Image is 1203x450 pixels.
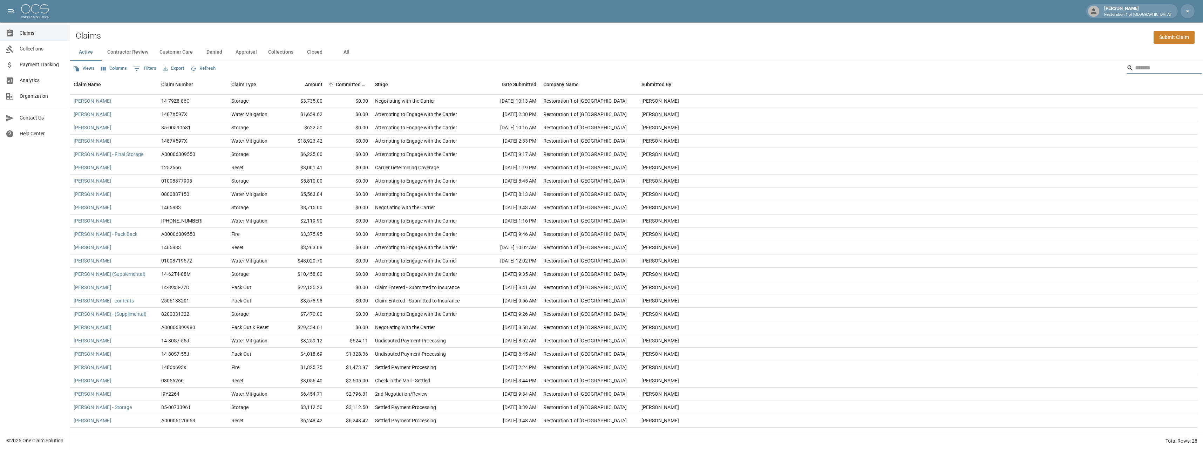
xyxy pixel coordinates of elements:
[477,121,540,135] div: [DATE] 10:16 AM
[74,151,143,158] a: [PERSON_NAME] - Final Storage
[543,191,627,198] div: Restoration 1 of Evansville
[74,97,111,104] a: [PERSON_NAME]
[280,95,326,108] div: $3,735.00
[641,151,679,158] div: Amanda Murry
[641,124,679,131] div: Amanda Murry
[543,417,627,424] div: Restoration 1 of Evansville
[641,430,679,437] div: Amanda Murry
[74,164,111,171] a: [PERSON_NAME]
[161,417,195,424] div: A00006120653
[74,311,147,318] a: [PERSON_NAME] - (Supplimental)
[336,75,368,94] div: Committed Amount
[231,137,267,144] div: Water Mitigation
[375,417,436,424] div: Settled Payment Processing
[375,244,457,251] div: Attempting to Engage with the Carrier
[375,111,457,118] div: Attempting to Engage with the Carrier
[161,177,192,184] div: 01008377905
[543,75,579,94] div: Company Name
[74,231,137,238] a: [PERSON_NAME] - Pack Back
[375,217,457,224] div: Attempting to Engage with the Carrier
[161,63,186,74] button: Export
[231,191,267,198] div: Water Mitigation
[74,124,111,131] a: [PERSON_NAME]
[326,201,372,214] div: $0.00
[641,404,679,411] div: Amanda Murry
[477,108,540,121] div: [DATE] 2:30 PM
[543,271,627,278] div: Restoration 1 of Evansville
[543,324,627,331] div: Restoration 1 of Evansville
[641,364,679,371] div: Amanda Murry
[375,297,460,304] div: Claim Entered - Submitted to Insurance
[280,428,326,441] div: $10,646.80
[231,231,239,238] div: Fire
[161,297,189,304] div: 2506133201
[477,95,540,108] div: [DATE] 10:13 AM
[280,361,326,374] div: $1,825.75
[543,364,627,371] div: Restoration 1 of Evansville
[280,388,326,401] div: $6,454.71
[161,311,189,318] div: 8200031322
[641,417,679,424] div: Amanda Murry
[326,308,372,321] div: $0.00
[641,337,679,344] div: Amanda Murry
[375,337,446,344] div: Undisputed Payment Processing
[99,63,129,74] button: Select columns
[74,111,111,118] a: [PERSON_NAME]
[477,241,540,254] div: [DATE] 10:02 AM
[543,297,627,304] div: Restoration 1 of Evansville
[161,257,192,264] div: 01008719572
[641,191,679,198] div: Amanda Murry
[161,350,189,357] div: 14-80S7-55J
[231,364,239,371] div: Fire
[543,124,627,131] div: Restoration 1 of Evansville
[20,45,64,53] span: Collections
[231,151,249,158] div: Storage
[477,228,540,241] div: [DATE] 9:46 AM
[161,430,192,437] div: 01008983392
[74,217,111,224] a: [PERSON_NAME]
[543,311,627,318] div: Restoration 1 of Evansville
[231,217,267,224] div: Water Mitigation
[477,348,540,361] div: [DATE] 8:45 AM
[375,364,436,371] div: Settled Payment Processing
[375,271,457,278] div: Attempting to Engage with the Carrier
[74,350,111,357] a: [PERSON_NAME]
[231,124,249,131] div: Storage
[20,114,64,122] span: Contact Us
[326,80,336,89] button: Sort
[161,377,184,384] div: 08056266
[375,75,388,94] div: Stage
[74,75,101,94] div: Claim Name
[326,188,372,201] div: $0.00
[375,231,457,238] div: Attempting to Engage with the Carrier
[326,294,372,308] div: $0.00
[70,75,158,94] div: Claim Name
[74,404,132,411] a: [PERSON_NAME] - Storage
[375,137,457,144] div: Attempting to Engage with the Carrier
[543,284,627,291] div: Restoration 1 of Evansville
[326,108,372,121] div: $0.00
[231,297,251,304] div: Pack Out
[543,244,627,251] div: Restoration 1 of Evansville
[543,231,627,238] div: Restoration 1 of Evansville
[477,254,540,268] div: [DATE] 12:02 PM
[326,348,372,361] div: $1,328.36
[1104,12,1171,18] p: Restoration 1 of [GEOGRAPHIC_DATA]
[477,175,540,188] div: [DATE] 8:45 AM
[280,294,326,308] div: $8,578.98
[228,75,280,94] div: Claim Type
[280,135,326,148] div: $18,923.42
[280,334,326,348] div: $3,259.12
[641,297,679,304] div: Amanda Murry
[641,390,679,397] div: Amanda Murry
[161,337,189,344] div: 14-80S7-55J
[326,175,372,188] div: $0.00
[477,388,540,401] div: [DATE] 9:34 AM
[21,4,49,18] img: ocs-logo-white-transparent.png
[70,44,1203,61] div: dynamic tabs
[502,75,536,94] div: Date Submitted
[375,204,435,211] div: Negotiating with the Carrier
[543,217,627,224] div: Restoration 1 of Evansville
[198,44,230,61] button: Denied
[326,428,372,441] div: $7,705.00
